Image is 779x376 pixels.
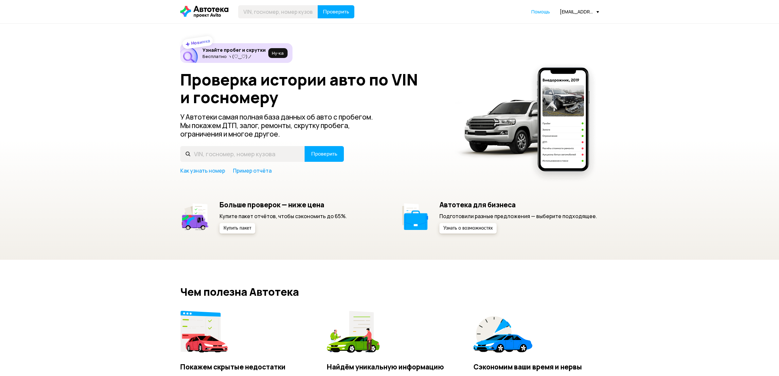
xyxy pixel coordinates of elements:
[560,9,599,15] div: [EMAIL_ADDRESS][DOMAIN_NAME]
[203,54,266,59] p: Бесплатно ヽ(♡‿♡)ノ
[190,38,210,46] strong: Новинка
[327,363,452,371] h4: Найдём уникальную информацию
[223,226,251,231] span: Купить пакет
[305,146,344,162] button: Проверить
[180,113,384,138] p: У Автотеки самая полная база данных об авто с пробегом. Мы покажем ДТП, залог, ремонты, скрутку п...
[180,146,305,162] input: VIN, госномер, номер кузова
[180,71,446,106] h1: Проверка истории авто по VIN и госномеру
[439,223,497,234] button: Узнать о возможностях
[323,9,349,14] span: Проверить
[220,213,347,220] p: Купите пакет отчётов, чтобы сэкономить до 65%.
[220,223,255,234] button: Купить пакет
[473,363,599,371] h4: Сэкономим ваши время и нервы
[439,200,597,209] h5: Автотека для бизнеса
[272,50,284,56] span: Ну‑ка
[180,167,225,174] a: Как узнать номер
[220,200,347,209] h5: Больше проверок — ниже цена
[531,9,550,15] a: Помощь
[443,226,493,231] span: Узнать о возможностях
[233,167,272,174] a: Пример отчёта
[203,47,266,53] h6: Узнайте пробег и скрутки
[311,151,337,157] span: Проверить
[238,5,318,18] input: VIN, госномер, номер кузова
[439,213,597,220] p: Подготовили разные предложения — выберите подходящее.
[318,5,354,18] button: Проверить
[180,286,599,298] h2: Чем полезна Автотека
[180,363,306,371] h4: Покажем скрытые недостатки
